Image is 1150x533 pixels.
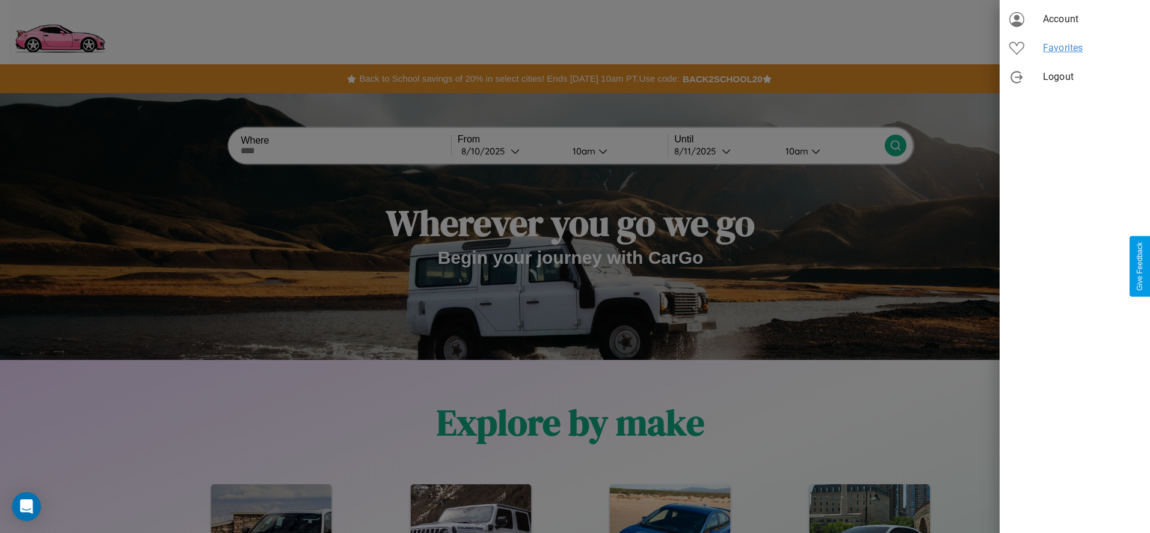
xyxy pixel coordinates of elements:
[1043,70,1140,84] span: Logout
[1000,62,1150,91] div: Logout
[12,492,41,521] div: Open Intercom Messenger
[1000,34,1150,62] div: Favorites
[1043,41,1140,55] span: Favorites
[1043,12,1140,26] span: Account
[1000,5,1150,34] div: Account
[1136,242,1144,291] div: Give Feedback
